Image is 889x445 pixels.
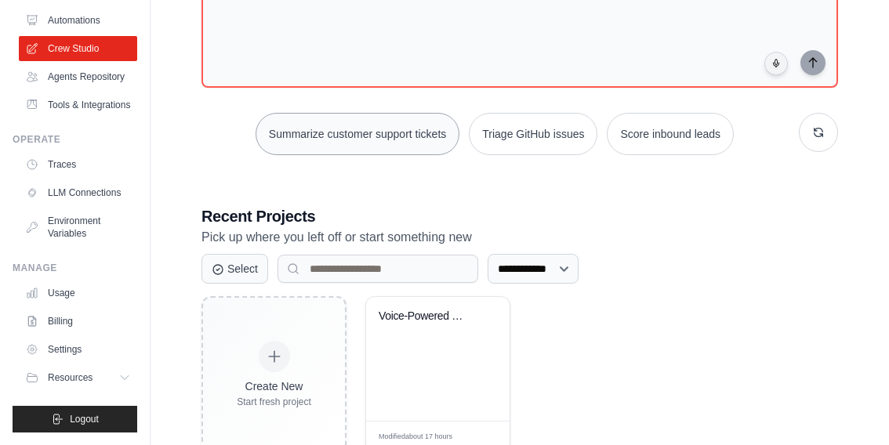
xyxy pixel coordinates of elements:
button: Get new suggestions [799,113,838,152]
a: Crew Studio [19,36,137,61]
a: Environment Variables [19,208,137,246]
span: Modified about 17 hours [379,432,452,443]
span: Edit [473,431,486,443]
div: Voice-Powered RAG Document Query System [379,309,474,324]
a: Automations [19,8,137,33]
a: Settings [19,337,137,362]
div: Operate [13,133,137,146]
a: Billing [19,309,137,334]
button: Score inbound leads [607,113,734,155]
button: Logout [13,406,137,432]
button: Triage GitHub issues [469,113,597,155]
button: Resources [19,365,137,390]
a: Usage [19,280,137,306]
div: Manage [13,262,137,274]
div: Create New [237,378,311,394]
h3: Recent Projects [201,205,838,227]
p: Pick up where you left off or start something new [201,227,838,248]
button: Select [201,254,268,284]
span: Resources [48,371,93,384]
a: Tools & Integrations [19,92,137,118]
button: Summarize customer support tickets [256,113,459,155]
a: LLM Connections [19,180,137,205]
button: Click to speak your automation idea [764,52,788,75]
div: Start fresh project [237,396,311,408]
span: Logout [70,413,99,425]
a: Traces [19,152,137,177]
a: Agents Repository [19,64,137,89]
